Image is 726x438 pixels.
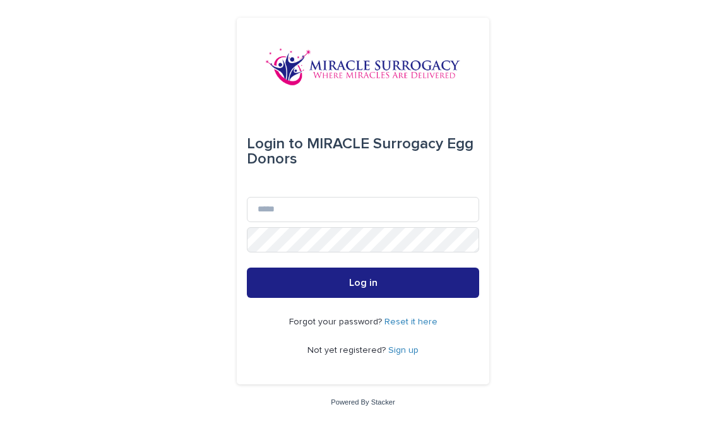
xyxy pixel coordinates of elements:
[349,278,378,288] span: Log in
[247,268,479,298] button: Log in
[247,126,479,177] div: MIRACLE Surrogacy Egg Donors
[331,398,395,406] a: Powered By Stacker
[384,317,437,326] a: Reset it here
[247,136,303,151] span: Login to
[388,346,419,355] a: Sign up
[307,346,388,355] span: Not yet registered?
[289,317,384,326] span: Forgot your password?
[265,48,461,86] img: OiFFDOGZQuirLhrlO1ag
